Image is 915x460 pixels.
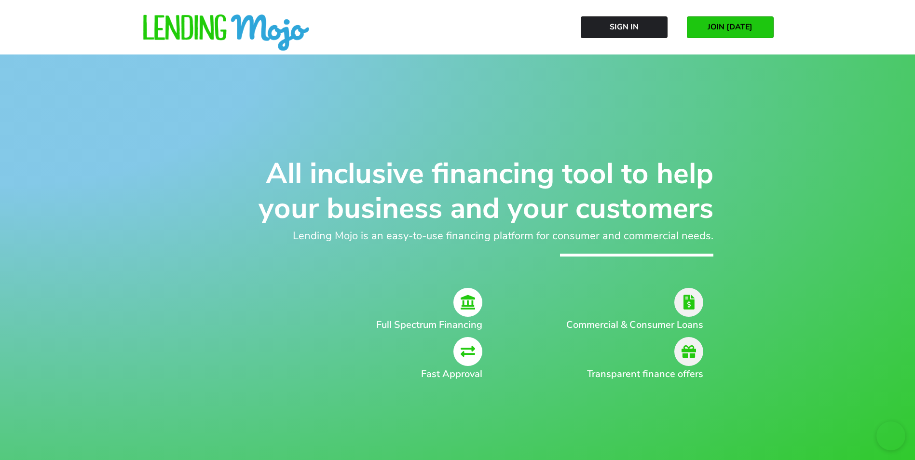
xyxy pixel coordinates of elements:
h2: Commercial & Consumer Loans [550,318,703,332]
a: JOIN [DATE] [687,16,774,38]
h2: Fast Approval [246,367,483,381]
span: JOIN [DATE] [708,23,752,31]
span: Sign In [610,23,639,31]
img: lm-horizontal-logo [142,14,311,52]
h2: Lending Mojo is an easy-to-use financing platform for consumer and commercial needs. [202,228,713,244]
iframe: chat widget [876,421,905,450]
a: Sign In [581,16,668,38]
h2: Full Spectrum Financing [246,318,483,332]
h1: All inclusive financing tool to help your business and your customers [202,156,713,226]
h2: Transparent finance offers [550,367,703,381]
